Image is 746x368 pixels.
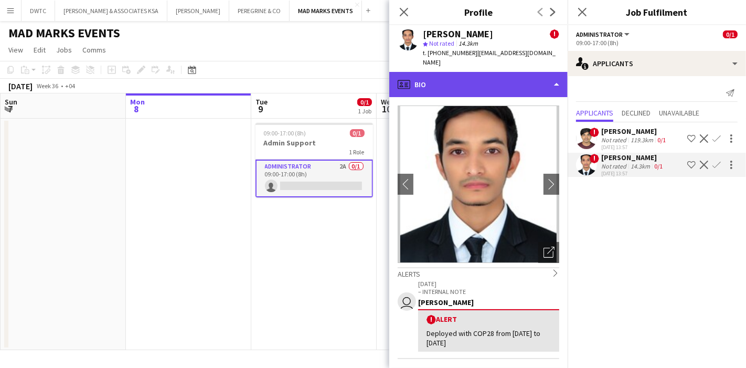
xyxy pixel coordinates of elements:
[82,45,106,55] span: Comms
[456,39,480,47] span: 14.3km
[8,45,23,55] span: View
[601,144,668,151] div: [DATE] 13:57
[601,136,628,144] div: Not rated
[429,39,454,47] span: Not rated
[601,170,665,177] div: [DATE] 13:57
[568,51,746,76] div: Applicants
[550,29,559,39] span: !
[576,30,631,38] button: Administrator
[398,106,559,263] img: Crew avatar or photo
[129,103,145,115] span: 8
[723,30,738,38] span: 0/1
[590,128,599,137] span: !
[349,148,365,156] span: 1 Role
[427,315,436,324] span: !
[358,107,371,115] div: 1 Job
[657,136,666,144] app-skills-label: 0/1
[130,97,145,107] span: Mon
[568,5,746,19] h3: Job Fulfilment
[590,154,599,163] span: !
[659,109,699,117] span: Unavailable
[622,109,651,117] span: Declined
[601,153,665,162] div: [PERSON_NAME]
[55,1,167,21] button: [PERSON_NAME] & ASSOCIATES KSA
[3,103,17,115] span: 7
[264,129,306,137] span: 09:00-17:00 (8h)
[255,138,373,148] h3: Admin Support
[52,43,76,57] a: Jobs
[538,242,559,263] div: Open photos pop-in
[601,127,668,136] div: [PERSON_NAME]
[398,267,559,279] div: Alerts
[8,81,33,91] div: [DATE]
[654,162,663,170] app-skills-label: 0/1
[5,97,17,107] span: Sun
[418,288,559,296] p: – INTERNAL NOTE
[29,43,50,57] a: Edit
[255,123,373,197] app-job-card: 09:00-17:00 (8h)0/1Admin Support1 RoleAdministrator2A0/109:00-17:00 (8h)
[427,329,551,348] div: Deployed with COP28 from [DATE] to [DATE]
[65,82,75,90] div: +04
[423,49,556,66] span: | [EMAIL_ADDRESS][DOMAIN_NAME]
[22,1,55,21] button: DWTC
[357,98,372,106] span: 0/1
[601,162,628,170] div: Not rated
[34,45,46,55] span: Edit
[4,43,27,57] a: View
[350,129,365,137] span: 0/1
[423,29,493,39] div: [PERSON_NAME]
[628,162,652,170] div: 14.3km
[56,45,72,55] span: Jobs
[381,97,395,107] span: Wed
[628,136,655,144] div: 119.3km
[576,30,623,38] span: Administrator
[255,97,268,107] span: Tue
[229,1,290,21] button: PEREGRINE & CO
[389,72,568,97] div: Bio
[418,280,559,288] p: [DATE]
[427,314,551,324] div: Alert
[8,25,120,41] h1: MAD MARKS EVENTS
[78,43,110,57] a: Comms
[167,1,229,21] button: [PERSON_NAME]
[255,160,373,197] app-card-role: Administrator2A0/109:00-17:00 (8h)
[254,103,268,115] span: 9
[35,82,61,90] span: Week 36
[576,39,738,47] div: 09:00-17:00 (8h)
[389,5,568,19] h3: Profile
[423,49,477,57] span: t. [PHONE_NUMBER]
[290,1,362,21] button: MAD MARKS EVENTS
[418,298,559,307] div: [PERSON_NAME]
[576,109,613,117] span: Applicants
[379,103,395,115] span: 10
